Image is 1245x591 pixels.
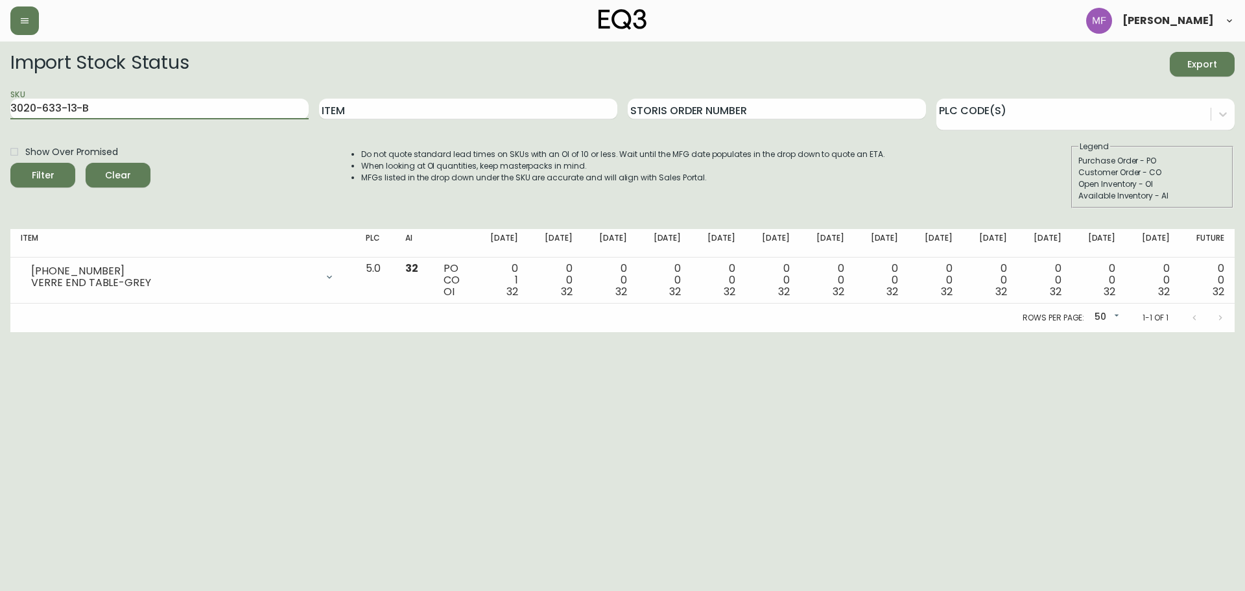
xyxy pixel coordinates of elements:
[583,229,637,258] th: [DATE]
[31,265,316,277] div: [PHONE_NUMBER]
[778,284,790,299] span: 32
[528,229,583,258] th: [DATE]
[444,284,455,299] span: OI
[702,263,735,298] div: 0 0
[1158,284,1170,299] span: 32
[474,229,528,258] th: [DATE]
[355,258,395,304] td: 5.0
[648,263,682,298] div: 0 0
[756,263,790,298] div: 0 0
[561,284,573,299] span: 32
[1180,56,1224,73] span: Export
[599,9,646,30] img: logo
[724,284,735,299] span: 32
[361,172,885,184] li: MFGs listed in the drop down under the SKU are accurate and will align with Sales Portal.
[855,229,909,258] th: [DATE]
[25,145,118,159] span: Show Over Promised
[1180,229,1235,258] th: Future
[995,284,1007,299] span: 32
[10,163,75,187] button: Filter
[746,229,800,258] th: [DATE]
[1078,178,1226,190] div: Open Inventory - OI
[405,261,418,276] span: 32
[484,263,518,298] div: 0 1
[886,284,898,299] span: 32
[1017,229,1072,258] th: [DATE]
[1078,167,1226,178] div: Customer Order - CO
[96,167,140,184] span: Clear
[21,263,345,291] div: [PHONE_NUMBER]VERRE END TABLE-GREY
[615,284,627,299] span: 32
[1104,284,1115,299] span: 32
[833,284,844,299] span: 32
[593,263,627,298] div: 0 0
[1086,8,1112,34] img: 5fd4d8da6c6af95d0810e1fe9eb9239f
[963,229,1017,258] th: [DATE]
[1143,312,1168,324] p: 1-1 of 1
[1023,312,1084,324] p: Rows per page:
[973,263,1007,298] div: 0 0
[539,263,573,298] div: 0 0
[1078,141,1110,152] legend: Legend
[1050,284,1061,299] span: 32
[1213,284,1224,299] span: 32
[31,277,316,289] div: VERRE END TABLE-GREY
[1126,229,1180,258] th: [DATE]
[941,284,953,299] span: 32
[865,263,899,298] div: 0 0
[669,284,681,299] span: 32
[1078,155,1226,167] div: Purchase Order - PO
[637,229,692,258] th: [DATE]
[800,229,855,258] th: [DATE]
[355,229,395,258] th: PLC
[1191,263,1224,298] div: 0 0
[1122,16,1214,26] span: [PERSON_NAME]
[32,167,54,184] div: Filter
[1082,263,1116,298] div: 0 0
[86,163,150,187] button: Clear
[691,229,746,258] th: [DATE]
[919,263,953,298] div: 0 0
[1078,190,1226,202] div: Available Inventory - AI
[908,229,963,258] th: [DATE]
[10,52,189,77] h2: Import Stock Status
[361,160,885,172] li: When looking at OI quantities, keep masterpacks in mind.
[1028,263,1061,298] div: 0 0
[10,229,355,258] th: Item
[1170,52,1235,77] button: Export
[1136,263,1170,298] div: 0 0
[1089,307,1122,328] div: 50
[361,149,885,160] li: Do not quote standard lead times on SKUs with an OI of 10 or less. Wait until the MFG date popula...
[395,229,433,258] th: AI
[811,263,844,298] div: 0 0
[444,263,464,298] div: PO CO
[1072,229,1126,258] th: [DATE]
[506,284,518,299] span: 32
